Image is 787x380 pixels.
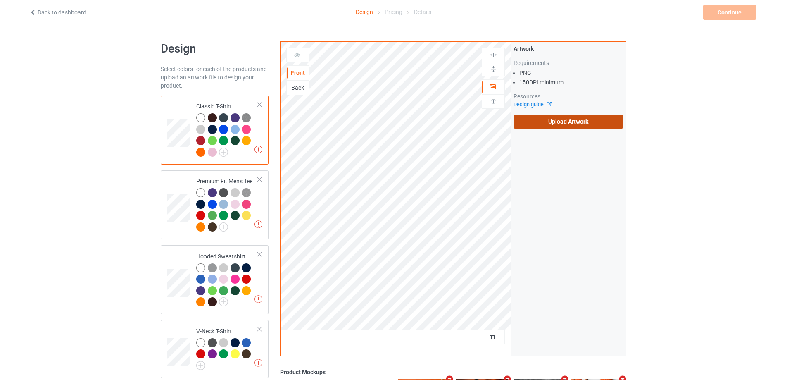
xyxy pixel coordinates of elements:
img: svg+xml;base64,PD94bWwgdmVyc2lvbj0iMS4wIiBlbmNvZGluZz0iVVRGLTgiPz4KPHN2ZyB3aWR0aD0iMjJweCIgaGVpZ2... [219,297,228,306]
div: Requirements [514,59,623,67]
label: Upload Artwork [514,115,623,129]
img: svg+xml;base64,PD94bWwgdmVyc2lvbj0iMS4wIiBlbmNvZGluZz0iVVRGLTgiPz4KPHN2ZyB3aWR0aD0iMjJweCIgaGVpZ2... [219,222,228,232]
div: Classic T-Shirt [196,102,258,156]
a: Design guide [514,101,551,108]
img: svg%3E%0A [490,98,497,105]
div: Details [414,0,431,24]
img: exclamation icon [254,359,262,367]
div: Premium Fit Mens Tee [196,177,258,231]
div: Hooded Sweatshirt [196,252,258,306]
div: Front [287,69,309,77]
img: exclamation icon [254,220,262,228]
div: V-Neck T-Shirt [196,327,258,367]
h1: Design [161,41,269,56]
img: svg+xml;base64,PD94bWwgdmVyc2lvbj0iMS4wIiBlbmNvZGluZz0iVVRGLTgiPz4KPHN2ZyB3aWR0aD0iMjJweCIgaGVpZ2... [219,148,228,157]
img: svg%3E%0A [490,65,497,73]
div: Resources [514,92,623,100]
div: Back [287,84,309,92]
a: Back to dashboard [29,9,86,16]
img: exclamation icon [254,295,262,303]
div: Hooded Sweatshirt [161,245,269,314]
img: svg+xml;base64,PD94bWwgdmVyc2lvbj0iMS4wIiBlbmNvZGluZz0iVVRGLTgiPz4KPHN2ZyB3aWR0aD0iMjJweCIgaGVpZ2... [196,361,205,370]
li: PNG [519,69,623,77]
div: Premium Fit Mens Tee [161,170,269,239]
img: heather_texture.png [242,188,251,197]
div: Artwork [514,45,623,53]
div: Select colors for each of the products and upload an artwork file to design your product. [161,65,269,90]
div: Product Mockups [280,368,626,376]
div: Classic T-Shirt [161,96,269,165]
img: heather_texture.png [242,113,251,122]
div: V-Neck T-Shirt [161,320,269,378]
img: svg%3E%0A [490,51,497,59]
div: Design [356,0,373,24]
div: Pricing [385,0,402,24]
li: 150 DPI minimum [519,78,623,86]
img: exclamation icon [254,146,262,153]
